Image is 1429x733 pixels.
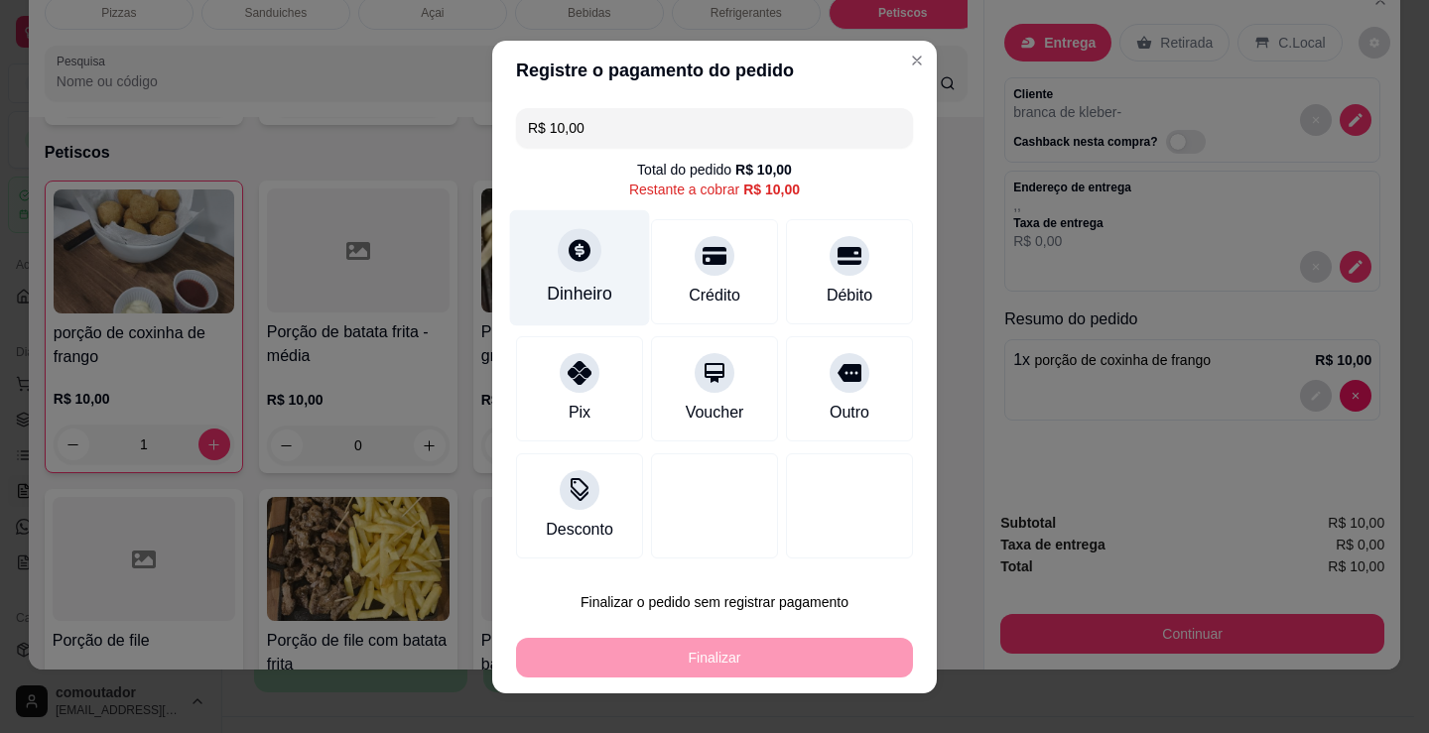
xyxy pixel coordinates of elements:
div: Pix [569,401,590,425]
div: Restante a cobrar [629,180,800,199]
div: Total do pedido [637,160,792,180]
div: Voucher [686,401,744,425]
div: Outro [830,401,869,425]
div: R$ 10,00 [735,160,792,180]
div: Crédito [689,284,740,307]
button: Close [901,45,933,76]
button: Finalizar o pedido sem registrar pagamento [516,582,913,622]
div: R$ 10,00 [743,180,800,199]
header: Registre o pagamento do pedido [492,41,937,100]
input: Ex.: hambúrguer de cordeiro [528,108,901,148]
div: Dinheiro [547,281,612,306]
div: Débito [827,284,872,307]
div: Desconto [546,518,613,542]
